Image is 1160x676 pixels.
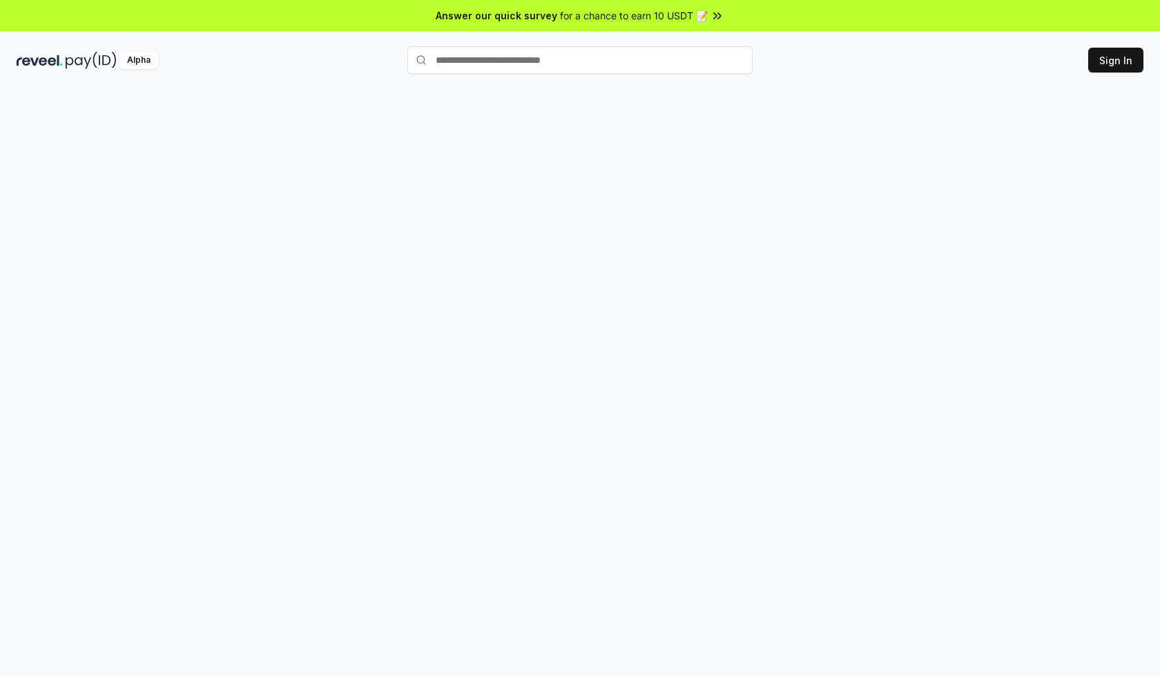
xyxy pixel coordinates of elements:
[66,52,117,69] img: pay_id
[17,52,63,69] img: reveel_dark
[560,8,708,23] span: for a chance to earn 10 USDT 📝
[119,52,158,69] div: Alpha
[1088,48,1143,73] button: Sign In
[436,8,557,23] span: Answer our quick survey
